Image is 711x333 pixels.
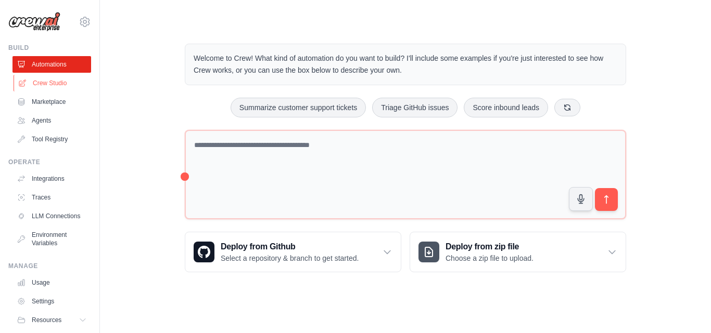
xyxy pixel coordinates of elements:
[12,189,91,206] a: Traces
[12,293,91,310] a: Settings
[8,158,91,166] div: Operate
[194,52,617,76] p: Welcome to Crew! What kind of automation do you want to build? I'll include some examples if you'...
[12,94,91,110] a: Marketplace
[8,12,60,32] img: Logo
[12,56,91,73] a: Automations
[221,253,359,263] p: Select a repository & branch to get started.
[12,274,91,291] a: Usage
[446,253,534,263] p: Choose a zip file to upload.
[8,44,91,52] div: Build
[12,208,91,224] a: LLM Connections
[32,316,61,324] span: Resources
[464,98,548,117] button: Score inbound leads
[8,262,91,270] div: Manage
[12,170,91,187] a: Integrations
[221,241,359,253] h3: Deploy from Github
[12,227,91,251] a: Environment Variables
[14,75,92,91] a: Crew Studio
[231,98,366,117] button: Summarize customer support tickets
[12,312,91,328] button: Resources
[12,131,91,148] a: Tool Registry
[12,112,91,129] a: Agents
[446,241,534,253] h3: Deploy from zip file
[372,98,458,117] button: Triage GitHub issues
